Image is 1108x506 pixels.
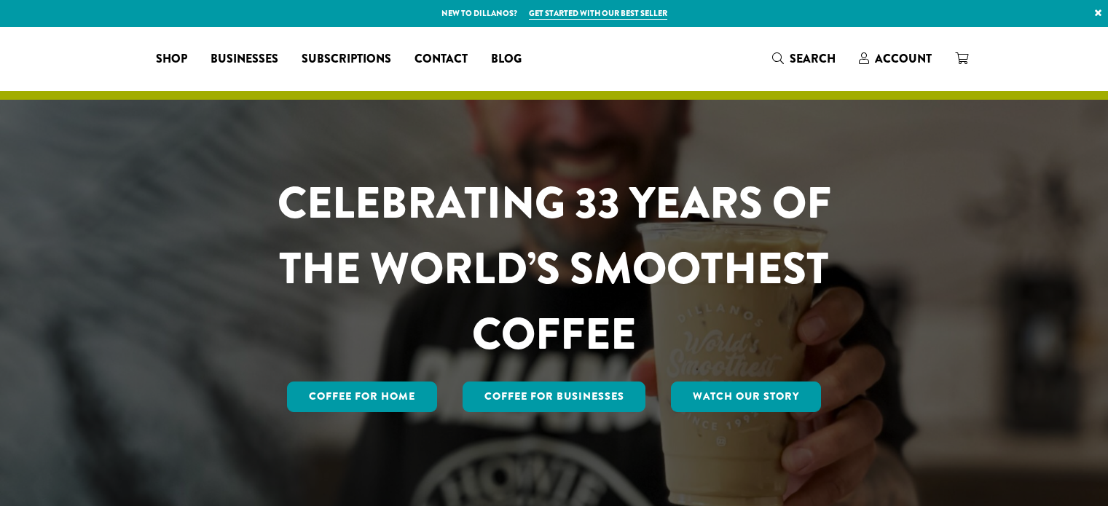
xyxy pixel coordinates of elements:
[671,382,821,412] a: Watch Our Story
[156,50,187,68] span: Shop
[790,50,836,67] span: Search
[761,47,847,71] a: Search
[144,47,199,71] a: Shop
[414,50,468,68] span: Contact
[302,50,391,68] span: Subscriptions
[491,50,522,68] span: Blog
[875,50,932,67] span: Account
[529,7,667,20] a: Get started with our best seller
[235,170,874,367] h1: CELEBRATING 33 YEARS OF THE WORLD’S SMOOTHEST COFFEE
[211,50,278,68] span: Businesses
[463,382,646,412] a: Coffee For Businesses
[287,382,437,412] a: Coffee for Home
